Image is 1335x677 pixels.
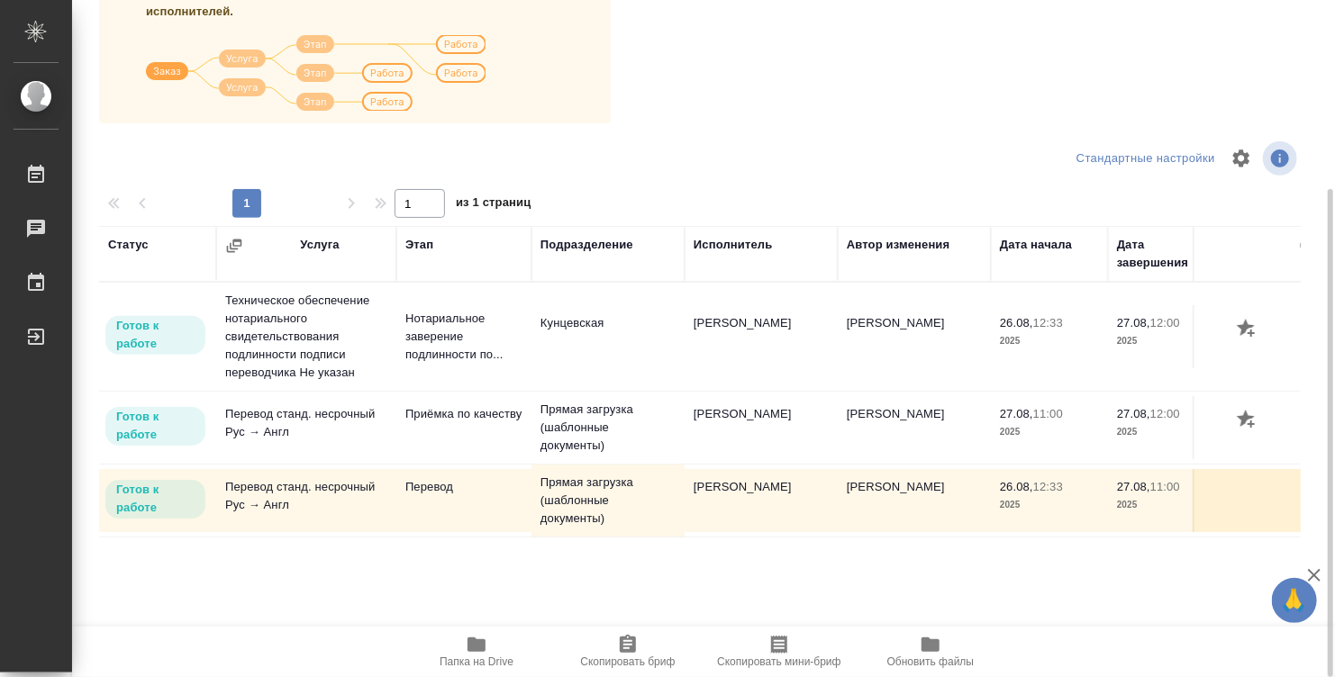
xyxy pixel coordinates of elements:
p: Готов к работе [116,317,195,353]
td: Техническое обеспечение нотариального свидетельствования подлинности подписи переводчика Не указан [216,283,396,391]
button: Обновить файлы [855,627,1006,677]
td: [PERSON_NAME] [838,396,991,459]
p: Перевод [405,478,522,496]
td: [PERSON_NAME] [685,396,838,459]
p: Нотариальное заверение подлинности по... [405,310,522,364]
p: 12:33 [1033,480,1063,493]
span: из 1 страниц [456,192,531,218]
span: Посмотреть информацию [1263,141,1301,176]
td: Прямая загрузка (шаблонные документы) [531,392,685,464]
p: 27.08, [1117,316,1150,329]
p: 2025 [1117,332,1216,350]
span: Скопировать мини-бриф [717,655,840,668]
p: 12:00 [1150,407,1180,420]
td: [PERSON_NAME] [685,305,838,368]
p: 12:33 [1033,316,1063,329]
p: 2025 [1000,423,1099,441]
td: Прямая загрузка (шаблонные документы) [531,465,685,537]
p: 26.08, [1000,480,1033,493]
p: 11:00 [1033,407,1063,420]
div: Исполнитель [694,236,773,254]
span: Настроить таблицу [1220,137,1263,180]
td: [PERSON_NAME] [685,469,838,532]
div: Этап [405,236,433,254]
div: Дата завершения [1117,236,1216,272]
button: Папка на Drive [401,627,552,677]
button: Скопировать мини-бриф [704,627,855,677]
p: 2025 [1117,423,1216,441]
div: Автор изменения [847,236,949,254]
button: 🙏 [1272,578,1317,623]
td: Перевод станд. несрочный Рус → Англ [216,469,396,532]
p: 26.08, [1000,316,1033,329]
p: 2025 [1000,332,1099,350]
p: 27.08, [1117,407,1150,420]
button: Добавить оценку [1232,405,1263,436]
p: Готов к работе [116,408,195,444]
td: [PERSON_NAME] [838,469,991,532]
div: Услуга [300,236,339,254]
div: Дата начала [1000,236,1072,254]
p: 12:00 [1150,316,1180,329]
p: Приёмка по качеству [405,405,522,423]
div: split button [1072,145,1220,173]
p: 11:00 [1150,480,1180,493]
p: 27.08, [1000,407,1033,420]
span: 🙏 [1279,582,1310,619]
button: Добавить оценку [1232,314,1263,345]
button: Скопировать бриф [552,627,704,677]
p: 2025 [1117,496,1216,514]
td: [PERSON_NAME] [838,305,991,368]
button: Сгруппировать [225,237,243,255]
p: 27.08, [1117,480,1150,493]
span: Скопировать бриф [580,655,675,668]
div: Статус [108,236,149,254]
td: Кунцевская [531,305,685,368]
div: Подразделение [540,236,633,254]
span: Обновить файлы [887,655,975,668]
span: Папка на Drive [440,655,513,668]
p: Готов к работе [116,481,195,517]
p: 2025 [1000,496,1099,514]
td: Перевод станд. несрочный Рус → Англ [216,396,396,459]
